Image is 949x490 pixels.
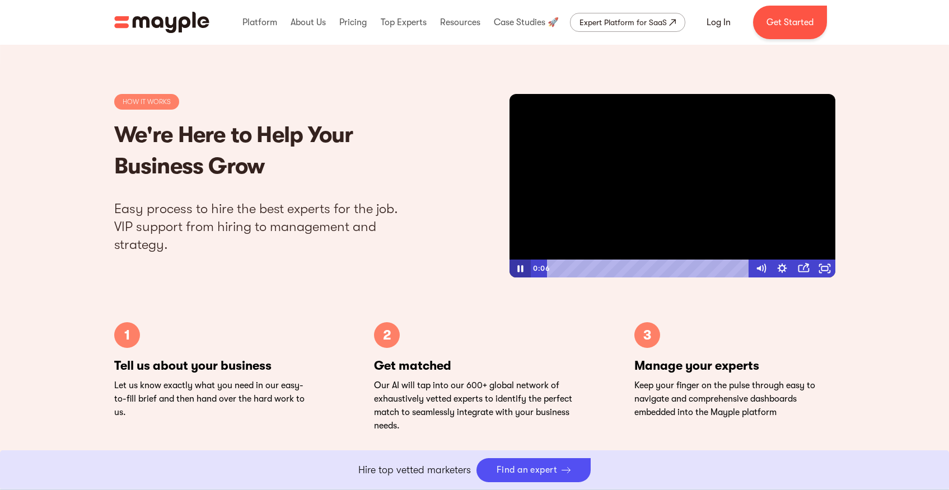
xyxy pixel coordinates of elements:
[288,4,329,40] div: About Us
[579,16,667,29] div: Expert Platform for SaaS
[509,260,531,277] button: Pause
[114,12,209,33] a: home
[240,4,280,40] div: Platform
[555,260,745,277] div: Playbar
[750,260,772,277] button: Mute
[753,6,827,39] a: Get Started
[114,12,209,33] img: Mayple logo
[123,97,171,107] p: HOW IT WORKS
[378,4,429,40] div: Top Experts
[114,379,315,419] p: Let us know exactly what you need in our easy-to-fill brief and then hand over the hard work to us.
[693,9,744,36] a: Log In
[114,200,424,253] p: Easy process to hire the best experts for the job. VIP support from hiring to management and stra...
[570,13,685,32] a: Expert Platform for SaaS
[814,260,835,277] button: Fullscreen
[124,325,130,345] p: 1
[793,260,814,277] button: Open sharing menu
[114,358,315,374] p: Tell us about your business
[634,358,835,374] p: Manage your experts
[336,4,370,40] div: Pricing
[634,379,835,419] p: Keep your finger on the pulse through easy to navigate and comprehensive dashboards embedded into...
[374,358,575,374] p: Get matched
[374,379,575,432] p: Our AI will tap into our 600+ global network of exhaustively vetted experts to identify the perfe...
[747,360,949,490] iframe: Chat Widget
[114,119,424,182] h2: We're Here to Help Your Business Grow
[643,325,651,345] p: 3
[437,4,483,40] div: Resources
[772,260,793,277] button: Show settings menu
[383,325,391,345] p: 2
